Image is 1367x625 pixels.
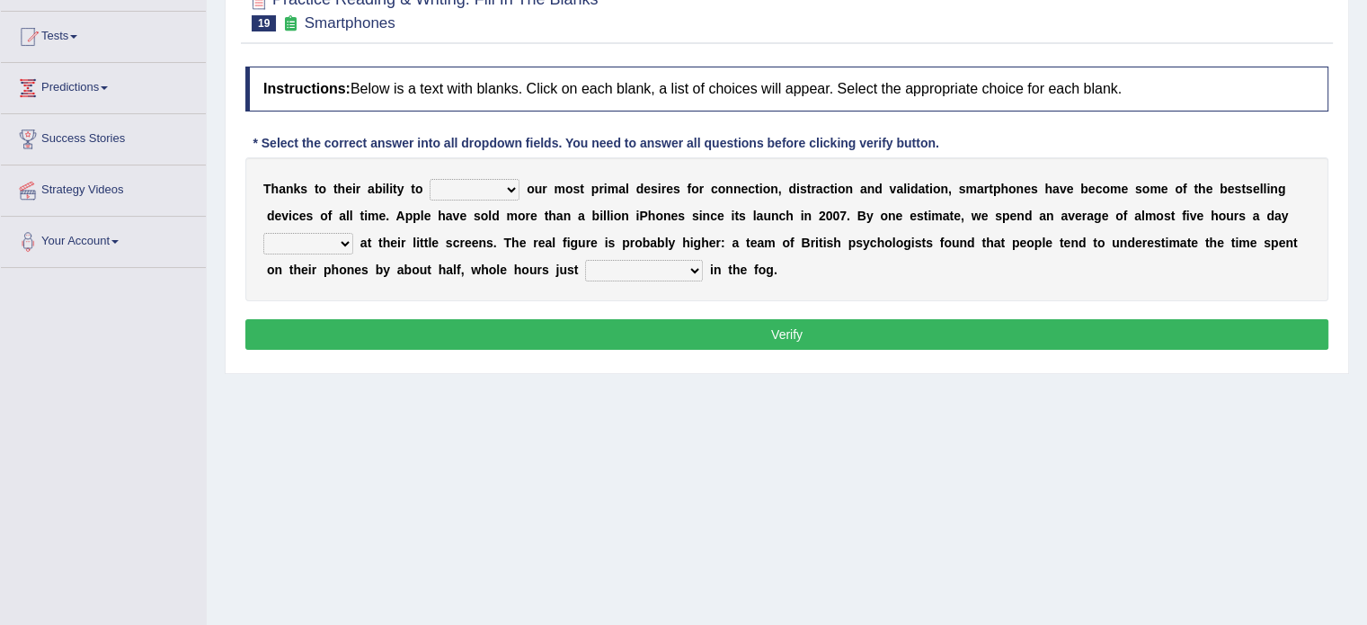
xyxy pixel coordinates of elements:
[1161,182,1168,196] b: e
[1226,209,1234,223] b: u
[1135,182,1142,196] b: s
[488,209,492,223] b: l
[880,209,888,223] b: o
[670,209,678,223] b: e
[382,182,386,196] b: i
[586,236,590,250] b: r
[1095,182,1102,196] b: c
[895,209,902,223] b: e
[717,209,724,223] b: e
[741,182,748,196] b: e
[718,182,726,196] b: o
[478,236,486,250] b: n
[666,182,673,196] b: e
[823,182,830,196] b: c
[397,182,404,196] b: y
[933,182,941,196] b: o
[1186,209,1190,223] b: i
[984,182,989,196] b: r
[954,209,961,223] b: e
[397,236,401,250] b: i
[607,209,610,223] b: l
[252,15,276,31] span: 19
[630,236,635,250] b: r
[786,209,794,223] b: h
[292,209,299,223] b: c
[1075,209,1082,223] b: e
[1102,182,1110,196] b: o
[328,209,333,223] b: f
[279,182,286,196] b: a
[421,209,424,223] b: l
[518,209,526,223] b: o
[1141,209,1145,223] b: l
[739,209,746,223] b: s
[545,236,552,250] b: a
[1134,209,1141,223] b: a
[431,236,439,250] b: e
[564,209,572,223] b: n
[511,236,519,250] b: h
[1198,182,1206,196] b: h
[1156,209,1164,223] b: o
[692,209,699,223] b: s
[759,182,763,196] b: i
[379,209,386,223] b: e
[621,209,629,223] b: n
[748,182,755,196] b: c
[1,217,206,262] a: Your Account
[655,209,663,223] b: o
[580,182,584,196] b: t
[360,209,364,223] b: t
[1190,209,1197,223] b: v
[644,182,651,196] b: e
[578,209,585,223] b: a
[1194,182,1198,196] b: t
[830,182,834,196] b: t
[917,209,924,223] b: s
[567,236,571,250] b: i
[573,182,580,196] b: s
[1002,209,1010,223] b: p
[643,236,651,250] b: b
[755,182,759,196] b: t
[548,209,556,223] b: h
[972,209,981,223] b: w
[306,209,314,223] b: s
[333,182,338,196] b: t
[411,182,415,196] b: t
[424,236,429,250] b: t
[1260,182,1264,196] b: l
[940,182,948,196] b: n
[959,182,966,196] b: s
[565,182,573,196] b: o
[526,209,530,223] b: r
[1088,182,1096,196] b: e
[699,209,703,223] b: i
[1000,182,1008,196] b: h
[591,182,599,196] b: p
[1282,209,1289,223] b: y
[1266,209,1274,223] b: d
[1110,182,1121,196] b: m
[687,182,691,196] b: f
[507,209,518,223] b: m
[453,209,460,223] b: v
[801,209,804,223] b: i
[1253,182,1260,196] b: e
[293,182,300,196] b: k
[446,236,453,250] b: s
[305,14,395,31] small: Smartphones
[604,182,608,196] b: i
[519,236,527,250] b: e
[1263,182,1266,196] b: l
[896,182,903,196] b: a
[639,209,647,223] b: P
[245,67,1328,112] h4: Below is a text with blanks. Click on each blank, a list of choices will appear. Select the appro...
[570,236,578,250] b: g
[661,182,666,196] b: r
[530,209,537,223] b: e
[1121,182,1128,196] b: e
[459,209,466,223] b: e
[1238,209,1246,223] b: s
